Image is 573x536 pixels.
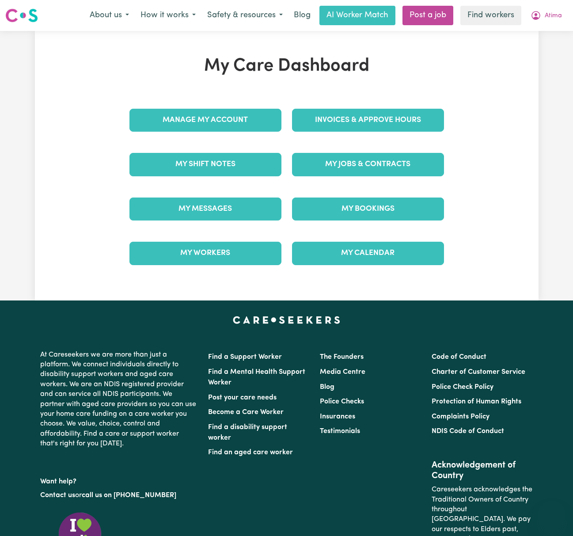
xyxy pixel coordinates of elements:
a: Police Checks [320,398,364,405]
a: call us on [PHONE_NUMBER] [82,492,176,499]
a: Find a disability support worker [208,424,287,441]
button: Safety & resources [201,6,288,25]
a: Blog [288,6,316,25]
a: Find a Mental Health Support Worker [208,369,305,386]
a: Manage My Account [129,109,281,132]
a: Testimonials [320,428,360,435]
a: NDIS Code of Conduct [432,428,504,435]
iframe: Button to launch messaging window [538,501,566,529]
a: Blog [320,384,334,391]
a: Insurances [320,413,355,420]
button: About us [84,6,135,25]
a: Post a job [402,6,453,25]
a: Code of Conduct [432,354,486,361]
h1: My Care Dashboard [124,56,449,77]
a: My Jobs & Contracts [292,153,444,176]
a: Media Centre [320,369,365,376]
p: or [40,487,197,504]
a: My Shift Notes [129,153,281,176]
a: Find a Support Worker [208,354,282,361]
a: Contact us [40,492,75,499]
a: My Bookings [292,198,444,220]
span: Atima [545,11,562,21]
a: Find an aged care worker [208,449,293,456]
button: My Account [525,6,568,25]
a: My Messages [129,198,281,220]
a: Complaints Policy [432,413,490,420]
p: Want help? [40,473,197,487]
p: At Careseekers we are more than just a platform. We connect individuals directly to disability su... [40,346,197,452]
a: Invoices & Approve Hours [292,109,444,132]
a: The Founders [320,354,364,361]
a: Become a Care Worker [208,409,284,416]
img: Careseekers logo [5,8,38,23]
a: Protection of Human Rights [432,398,521,405]
a: Find workers [460,6,521,25]
h2: Acknowledgement of Country [432,460,533,481]
button: How it works [135,6,201,25]
a: My Workers [129,242,281,265]
a: My Calendar [292,242,444,265]
a: Careseekers logo [5,5,38,26]
a: AI Worker Match [319,6,395,25]
a: Charter of Customer Service [432,369,525,376]
a: Police Check Policy [432,384,493,391]
a: Careseekers home page [233,316,340,323]
a: Post your care needs [208,394,277,401]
